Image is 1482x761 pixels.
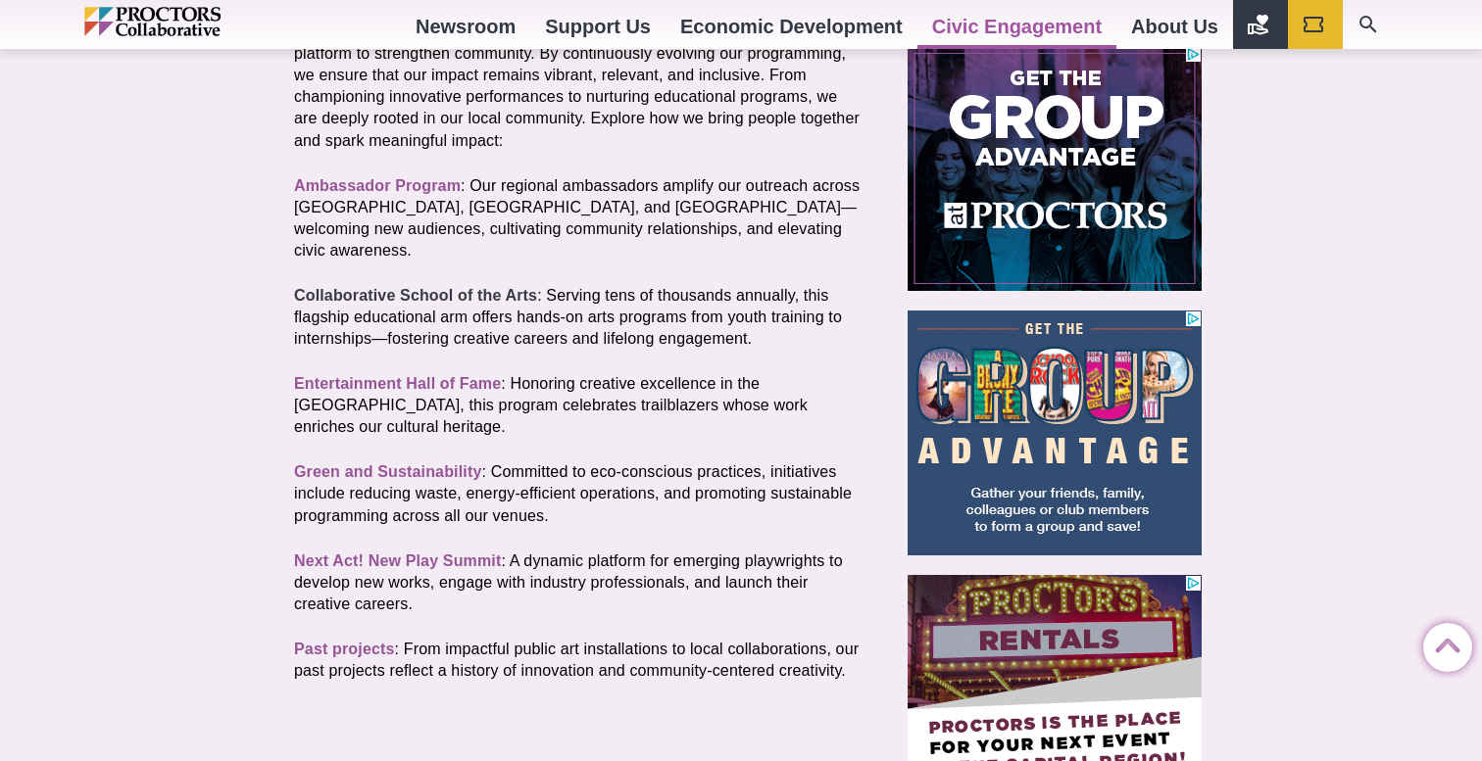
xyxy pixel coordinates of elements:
[294,552,501,569] a: Next Act! New Play Summit
[294,639,863,682] p: : From impactful public art installations to local collaborations, our past projects reflect a hi...
[908,46,1202,291] iframe: Advertisement
[84,7,305,36] img: Proctors logo
[294,373,863,438] p: : Honoring creative excellence in the [GEOGRAPHIC_DATA], this program celebrates trailblazers who...
[294,550,863,615] p: : A dynamic platform for emerging playwrights to develop new works, engage with industry professi...
[1423,624,1462,663] a: Back to Top
[294,463,481,480] a: Green and Sustainability
[294,375,501,392] a: Entertainment Hall of Fame
[294,177,461,194] a: Ambassador Program
[908,310,1202,555] iframe: Advertisement
[294,641,395,657] a: Past projects
[294,461,863,526] p: : Committed to eco-conscious practices, initiatives include reducing waste, energy-efficient oper...
[294,287,537,304] a: Collaborative School of the Arts
[294,175,863,262] p: : Our regional ambassadors amplify our outreach across [GEOGRAPHIC_DATA], [GEOGRAPHIC_DATA], and ...
[294,285,863,350] p: : Serving tens of thousands annually, this flagship educational arm offers hands-on arts programs...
